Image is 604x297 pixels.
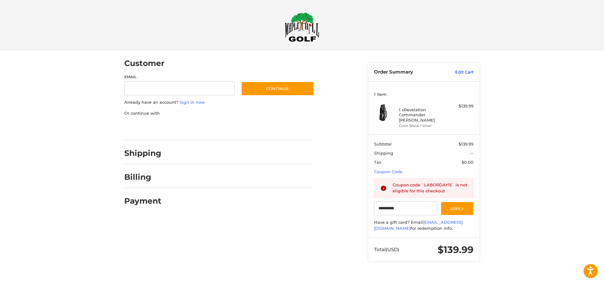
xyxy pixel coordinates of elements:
button: Continue [241,81,314,96]
h2: Billing [124,172,161,182]
a: Sign in now [180,100,205,105]
div: $139.99 [449,103,473,109]
span: Shipping [374,151,393,156]
h3: Order Summary [374,69,442,75]
h2: Payment [124,196,161,206]
span: -- [470,151,473,156]
p: Or continue with [124,110,314,117]
p: Already have an account? [124,99,314,106]
div: Coupon code `LABORDAY15` is not eligible for this checkout [393,182,467,194]
span: Subtotal [374,141,392,146]
h3: 1 Item [374,92,473,97]
button: Apply [440,201,474,216]
span: $139.99 [459,141,473,146]
span: $0.00 [461,160,473,165]
h2: Shipping [124,148,161,158]
span: $139.99 [438,244,473,256]
a: Coupon Code [374,169,402,174]
div: Have a gift card? Email for redemption info. [374,219,473,232]
li: Color Black / Silver [399,123,447,129]
label: Email [124,74,235,80]
h4: 1 x Revelation Commander [PERSON_NAME] [399,107,447,123]
span: Total (USD) [374,246,399,252]
input: Gift Certificate or Coupon Code [374,201,437,216]
iframe: PayPal-paylater [176,123,223,134]
span: Tax [374,160,381,165]
h2: Customer [124,58,165,68]
iframe: PayPal-paypal [122,123,169,134]
a: Edit Cart [442,69,473,75]
img: Maple Hill Golf [285,12,319,42]
iframe: PayPal-venmo [229,123,276,134]
iframe: Google Customer Reviews [552,280,604,297]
